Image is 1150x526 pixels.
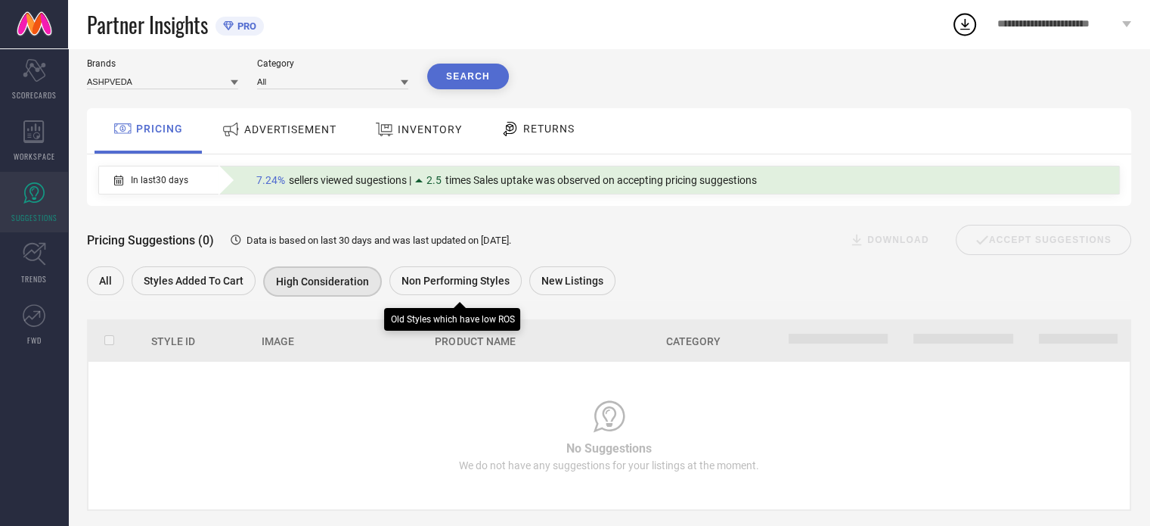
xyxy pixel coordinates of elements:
[99,275,112,287] span: All
[435,335,515,347] span: Product Name
[87,9,208,40] span: Partner Insights
[249,170,764,190] div: Percentage of sellers who have viewed suggestions for the current Insight Type
[276,275,369,288] span: High Consideration
[87,233,214,247] span: Pricing Suggestions (0)
[426,174,442,186] span: 2.5
[523,123,575,135] span: RETURNS
[666,335,721,347] span: Category
[398,123,462,135] span: INVENTORY
[257,58,408,69] div: Category
[12,89,57,101] span: SCORECARDS
[566,441,652,456] span: No Suggestions
[289,174,411,186] span: sellers viewed sugestions |
[11,212,57,223] span: SUGGESTIONS
[256,174,285,186] span: 7.24%
[136,123,183,135] span: PRICING
[401,275,510,287] span: Non Performing Styles
[956,225,1131,255] div: Accept Suggestions
[14,151,55,162] span: WORKSPACE
[151,335,195,347] span: Style Id
[144,275,243,287] span: Styles Added To Cart
[21,273,47,285] span: TRENDS
[244,123,336,135] span: ADVERTISEMENT
[87,58,238,69] div: Brands
[390,314,514,325] div: Old Styles which have low ROS
[427,64,509,89] button: Search
[445,174,757,186] span: times Sales uptake was observed on accepting pricing suggestions
[541,275,603,287] span: New Listings
[246,235,511,246] span: Data is based on last 30 days and was last updated on [DATE] .
[27,335,42,346] span: FWD
[262,335,294,347] span: Image
[459,459,759,472] span: We do not have any suggestions for your listings at the moment.
[131,175,188,185] span: In last 30 days
[951,11,978,38] div: Open download list
[234,20,256,32] span: PRO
